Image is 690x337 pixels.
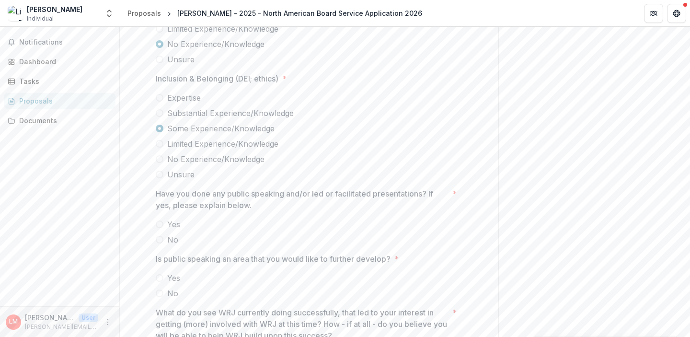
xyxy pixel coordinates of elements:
div: Proposals [127,8,161,18]
a: Proposals [4,93,115,109]
p: Have you done any public speaking and/or led or facilitated presentations? If yes, please explain... [156,188,448,211]
span: No Experience/Knowledge [167,38,264,50]
p: User [79,314,98,322]
button: More [102,316,114,328]
nav: breadcrumb [124,6,426,20]
a: Documents [4,113,115,128]
span: Limited Experience/Knowledge [167,138,278,150]
span: Substantial Experience/Knowledge [167,107,294,119]
span: Yes [167,272,180,284]
p: Is public speaking an area that you would like to further develop? [156,253,391,265]
div: Documents [19,116,108,126]
span: Unsure [167,169,195,180]
p: Inclusion & Belonging (DEI; ethics) [156,73,278,84]
a: Proposals [124,6,165,20]
span: Yes [167,219,180,230]
button: Notifications [4,35,115,50]
div: Dashboard [19,57,108,67]
span: Some Experience/Knowledge [167,123,275,134]
button: Get Help [667,4,686,23]
span: Expertise [167,92,201,104]
span: Notifications [19,38,112,46]
div: Proposals [19,96,108,106]
img: Lisa E Miller [8,6,23,21]
span: Limited Experience/Knowledge [167,23,278,35]
div: [PERSON_NAME] [27,4,82,14]
p: [PERSON_NAME] [25,313,75,323]
span: Individual [27,14,54,23]
a: Tasks [4,73,115,89]
span: No [167,288,178,299]
div: [PERSON_NAME] - 2025 - North American Board Service Application 2026 [177,8,422,18]
div: Lisa Miller [9,319,18,325]
button: Open entity switcher [103,4,116,23]
span: Unsure [167,54,195,65]
span: No [167,234,178,245]
p: [PERSON_NAME][EMAIL_ADDRESS][DOMAIN_NAME] [25,323,98,331]
div: Tasks [19,76,108,86]
button: Partners [644,4,663,23]
span: No Experience/Knowledge [167,153,264,165]
a: Dashboard [4,54,115,70]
